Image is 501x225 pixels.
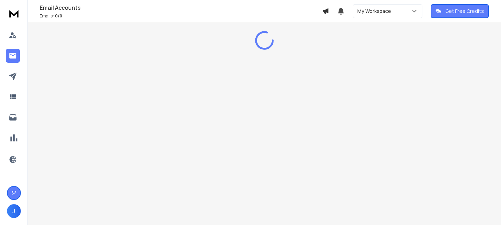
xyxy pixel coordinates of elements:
[445,8,484,15] p: Get Free Credits
[357,8,394,15] p: My Workspace
[55,13,62,19] span: 0 / 0
[40,3,322,12] h1: Email Accounts
[431,4,489,18] button: Get Free Credits
[7,7,21,20] img: logo
[7,204,21,218] button: J
[40,13,322,19] p: Emails :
